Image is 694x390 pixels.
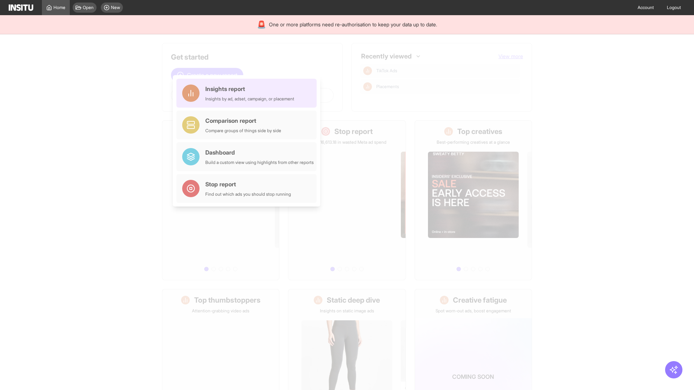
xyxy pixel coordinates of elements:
div: Insights by ad, adset, campaign, or placement [205,96,294,102]
span: One or more platforms need re-authorisation to keep your data up to date. [269,21,437,28]
div: Compare groups of things side by side [205,128,281,134]
div: Dashboard [205,148,314,157]
div: Comparison report [205,116,281,125]
span: Home [53,5,65,10]
div: Stop report [205,180,291,188]
span: New [111,5,120,10]
img: Logo [9,4,33,11]
div: 🚨 [257,19,266,30]
div: Find out which ads you should stop running [205,191,291,197]
div: Build a custom view using highlights from other reports [205,160,314,165]
div: Insights report [205,84,294,93]
span: Open [83,5,94,10]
